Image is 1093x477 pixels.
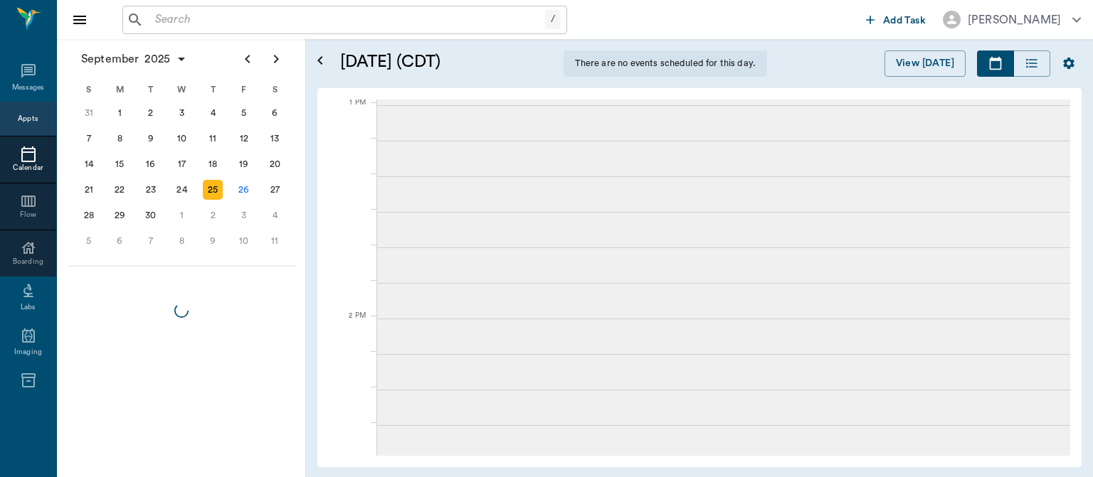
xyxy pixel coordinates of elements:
h5: [DATE] (CDT) [340,50,552,73]
span: September [78,49,142,69]
div: Wednesday, October 1, 2025 [172,205,192,225]
div: Sunday, September 21, 2025 [79,180,99,200]
div: Wednesday, September 17, 2025 [172,154,192,174]
button: Next page [262,45,290,73]
div: W [167,79,198,100]
button: View [DATE] [885,50,966,77]
div: Saturday, September 6, 2025 [265,103,285,123]
div: Saturday, October 4, 2025 [265,205,285,225]
input: Search [149,10,545,30]
div: Friday, October 10, 2025 [234,231,254,251]
div: Thursday, September 18, 2025 [203,154,223,174]
button: Close drawer [65,6,94,34]
div: Today, Friday, September 26, 2025 [234,180,254,200]
div: Thursday, October 9, 2025 [203,231,223,251]
button: September2025 [74,45,194,73]
div: / [545,10,561,29]
div: Wednesday, October 8, 2025 [172,231,192,251]
div: Tuesday, September 30, 2025 [141,205,161,225]
div: 1 PM [329,95,366,131]
div: Sunday, August 31, 2025 [79,103,99,123]
div: Saturday, September 20, 2025 [265,154,285,174]
div: Saturday, September 13, 2025 [265,129,285,149]
div: Wednesday, September 24, 2025 [172,180,192,200]
div: Monday, September 8, 2025 [110,129,130,149]
div: Thursday, September 4, 2025 [203,103,223,123]
button: Open calendar [312,33,329,88]
div: M [105,79,136,100]
div: Saturday, October 11, 2025 [265,231,285,251]
button: Previous page [233,45,262,73]
div: Tuesday, October 7, 2025 [141,231,161,251]
div: Sunday, September 7, 2025 [79,129,99,149]
div: Tuesday, September 16, 2025 [141,154,161,174]
div: 2 PM [329,309,366,344]
div: Appts [18,114,38,124]
div: Monday, September 22, 2025 [110,180,130,200]
div: Thursday, September 25, 2025 [203,180,223,200]
div: S [73,79,105,100]
div: F [228,79,260,100]
div: Friday, September 19, 2025 [234,154,254,174]
div: Labs [21,302,36,313]
div: Thursday, October 2, 2025 [203,205,223,225]
div: Monday, September 29, 2025 [110,205,130,225]
span: 2025 [142,49,173,69]
div: S [259,79,290,100]
div: Tuesday, September 9, 2025 [141,129,161,149]
div: Imaging [14,347,42,358]
div: [PERSON_NAME] [968,11,1061,28]
button: [PERSON_NAME] [931,6,1092,33]
div: Saturday, September 27, 2025 [265,180,285,200]
div: Monday, September 1, 2025 [110,103,130,123]
div: Friday, September 5, 2025 [234,103,254,123]
div: Sunday, October 5, 2025 [79,231,99,251]
div: Friday, October 3, 2025 [234,205,254,225]
div: Thursday, September 11, 2025 [203,129,223,149]
div: Sunday, September 28, 2025 [79,205,99,225]
iframe: Intercom live chat [14,429,48,463]
div: There are no events scheduled for this day. [564,50,767,77]
div: T [197,79,228,100]
div: Wednesday, September 3, 2025 [172,103,192,123]
div: Tuesday, September 2, 2025 [141,103,161,123]
div: Sunday, September 14, 2025 [79,154,99,174]
div: Monday, October 6, 2025 [110,231,130,251]
div: Wednesday, September 10, 2025 [172,129,192,149]
div: Monday, September 15, 2025 [110,154,130,174]
div: Messages [12,82,45,93]
div: Tuesday, September 23, 2025 [141,180,161,200]
div: T [135,79,167,100]
button: Add Task [860,6,931,33]
div: Friday, September 12, 2025 [234,129,254,149]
